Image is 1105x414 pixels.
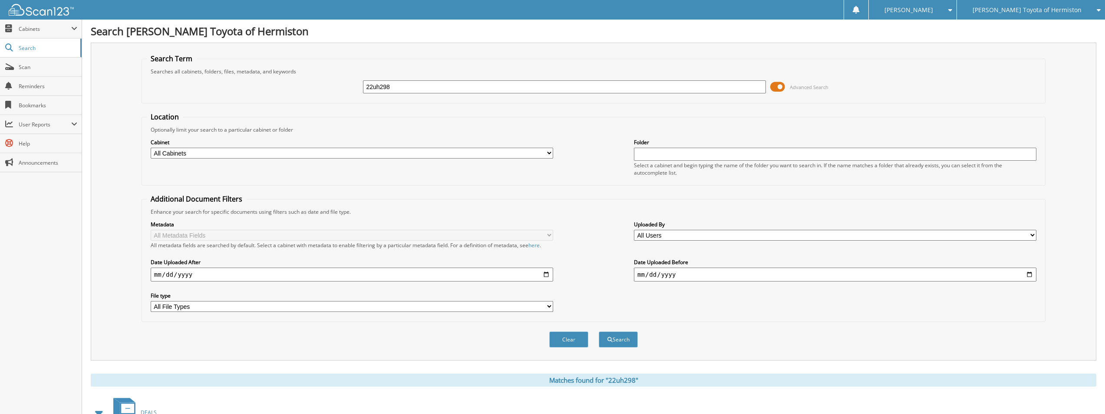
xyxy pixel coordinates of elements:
[19,140,77,147] span: Help
[19,25,71,33] span: Cabinets
[19,44,76,52] span: Search
[91,24,1096,38] h1: Search [PERSON_NAME] Toyota of Hermiston
[634,258,1036,266] label: Date Uploaded Before
[634,162,1036,176] div: Select a cabinet and begin typing the name of the folder you want to search in. If the name match...
[19,83,77,90] span: Reminders
[151,221,553,228] label: Metadata
[151,292,553,299] label: File type
[146,112,183,122] legend: Location
[151,258,553,266] label: Date Uploaded After
[19,63,77,71] span: Scan
[146,68,1041,75] div: Searches all cabinets, folders, files, metadata, and keywords
[19,159,77,166] span: Announcements
[146,194,247,204] legend: Additional Document Filters
[9,4,74,16] img: scan123-logo-white.svg
[91,374,1096,387] div: Matches found for "22uh298"
[151,268,553,282] input: start
[19,121,71,128] span: User Reports
[884,7,933,13] span: [PERSON_NAME]
[151,242,553,249] div: All metadata fields are searched by default. Select a cabinet with metadata to enable filtering b...
[634,221,1036,228] label: Uploaded By
[151,139,553,146] label: Cabinet
[599,331,638,348] button: Search
[634,139,1036,146] label: Folder
[973,7,1082,13] span: [PERSON_NAME] Toyota of Hermiston
[146,126,1041,133] div: Optionally limit your search to a particular cabinet or folder
[549,331,588,348] button: Clear
[146,208,1041,215] div: Enhance your search for specific documents using filters such as date and file type.
[528,242,540,249] a: here
[19,102,77,109] span: Bookmarks
[146,54,197,63] legend: Search Term
[790,84,828,90] span: Advanced Search
[634,268,1036,282] input: end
